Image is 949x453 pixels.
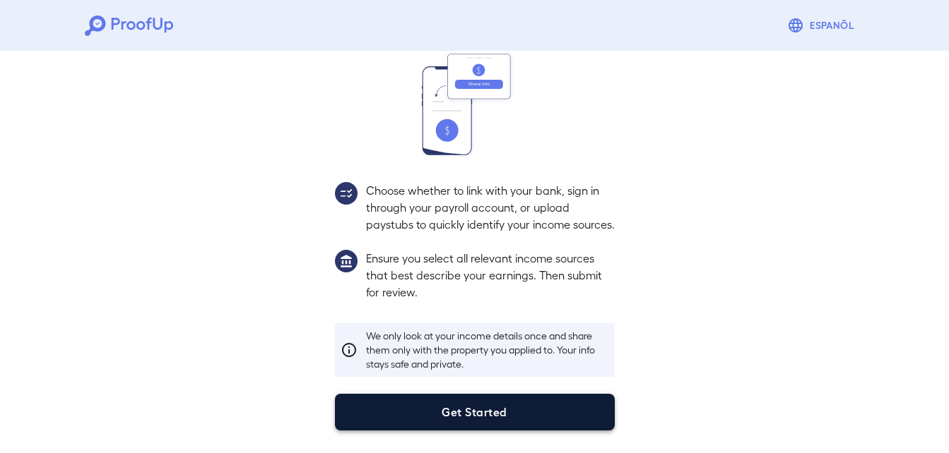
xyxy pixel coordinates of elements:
[335,182,358,205] img: group2.svg
[335,394,615,430] button: Get Started
[366,250,615,301] p: Ensure you select all relevant income sources that best describe your earnings. Then submit for r...
[366,182,615,233] p: Choose whether to link with your bank, sign in through your payroll account, or upload paystubs t...
[366,329,609,371] p: We only look at your income details once and share them only with the property you applied to. Yo...
[335,250,358,272] img: group1.svg
[782,11,864,40] button: Espanõl
[422,54,528,155] img: transfer_money.svg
